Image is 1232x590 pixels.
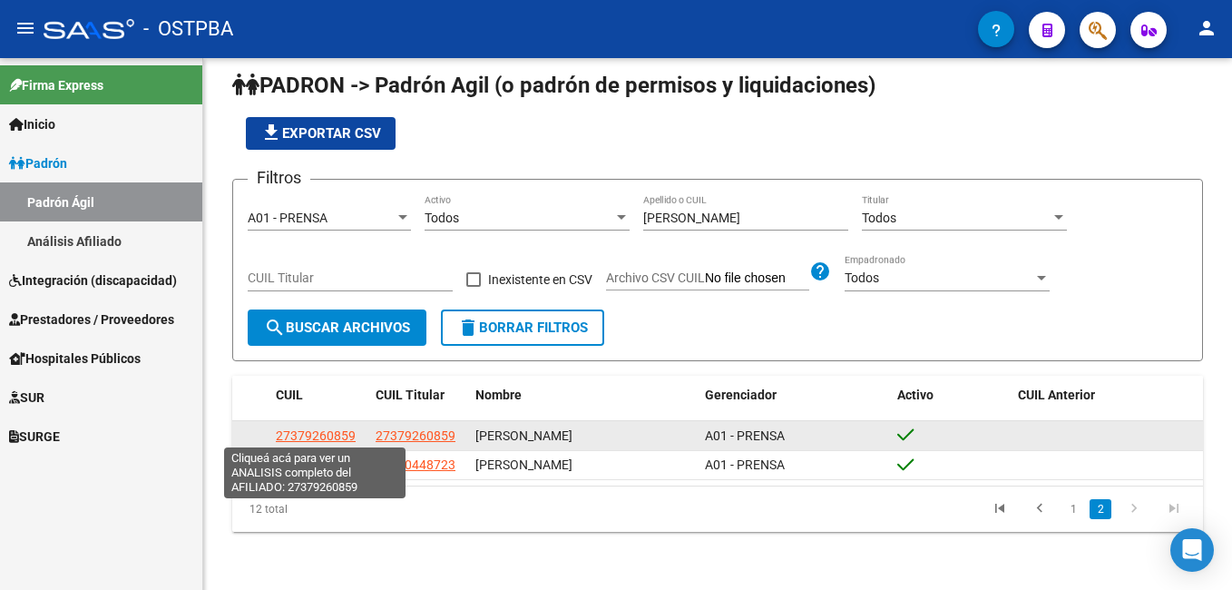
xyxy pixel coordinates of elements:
span: Inicio [9,114,55,134]
a: go to next page [1117,499,1151,519]
li: page 1 [1060,494,1087,525]
datatable-header-cell: Gerenciador [698,376,891,415]
span: 27379260859 [276,428,356,443]
span: Buscar Archivos [264,320,410,336]
datatable-header-cell: Nombre [468,376,698,415]
span: A01 - PRENSA [705,457,785,472]
span: Todos [845,270,879,285]
span: [PERSON_NAME] [475,428,572,443]
span: Nombre [475,388,522,402]
a: go to first page [983,499,1017,519]
div: 12 total [232,487,424,532]
mat-icon: file_download [260,122,282,143]
a: go to last page [1157,499,1191,519]
span: Archivo CSV CUIL [606,270,705,285]
datatable-header-cell: CUIL Titular [368,376,468,415]
span: CUIL Anterior [1018,388,1095,402]
mat-icon: delete [457,317,479,339]
a: 1 [1062,499,1084,519]
span: Activo [897,388,934,402]
datatable-header-cell: CUIL Anterior [1011,376,1204,415]
span: A01 - PRENSA [248,211,328,225]
li: page 2 [1087,494,1114,525]
span: SUR [9,388,44,408]
mat-icon: help [809,261,831,282]
span: Integración (discapacidad) [9,270,177,290]
datatable-header-cell: Activo [890,376,1011,415]
span: PADRON -> Padrón Agil (o padrón de permisos y liquidaciones) [232,73,875,98]
mat-icon: person [1196,17,1217,39]
span: SURGE [9,427,60,447]
h3: Filtros [248,165,310,191]
span: Padrón [9,153,67,173]
span: Prestadores / Proveedores [9,310,174,329]
span: Hospitales Públicos [9,349,141,369]
button: Exportar CSV [246,117,396,150]
span: Borrar Filtros [457,320,588,336]
mat-icon: search [264,317,286,339]
span: Todos [862,211,896,225]
input: Archivo CSV CUIL [705,270,809,287]
span: Exportar CSV [260,125,381,142]
span: CUIL Titular [376,388,445,402]
a: 2 [1090,499,1111,519]
span: Firma Express [9,75,103,95]
span: A01 - PRENSA [705,428,785,443]
span: Inexistente en CSV [488,269,592,290]
datatable-header-cell: CUIL [269,376,368,415]
span: Gerenciador [705,388,777,402]
span: 27379260859 [376,428,455,443]
a: go to previous page [1022,499,1057,519]
span: - OSTPBA [143,9,233,49]
span: 27060448723 [276,457,356,472]
span: Todos [425,211,459,225]
mat-icon: menu [15,17,36,39]
div: Open Intercom Messenger [1170,528,1214,572]
button: Buscar Archivos [248,310,426,346]
span: CUIL [276,388,303,402]
span: 27060448723 [376,457,455,472]
button: Borrar Filtros [441,310,604,346]
span: [PERSON_NAME] [475,457,572,472]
